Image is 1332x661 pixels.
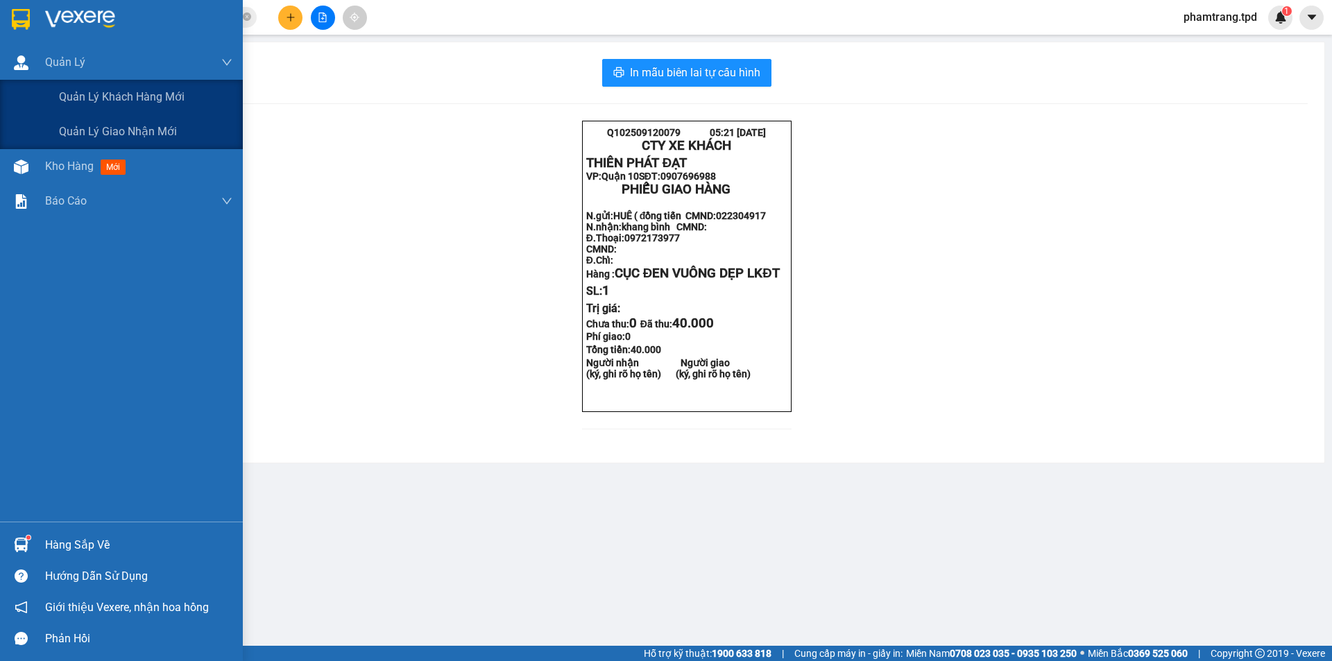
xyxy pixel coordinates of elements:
[794,646,903,661] span: Cung cấp máy in - giấy in:
[586,210,767,221] strong: N.gửi:
[343,6,367,30] button: aim
[1284,6,1289,16] span: 1
[906,646,1077,661] span: Miền Nam
[221,196,232,207] span: down
[613,210,767,221] span: HUÊ ( đồng tiến CMND:
[629,316,637,331] span: 0
[45,535,232,556] div: Hàng sắp về
[586,284,610,298] span: SL:
[586,155,687,171] strong: THIÊN PHÁT ĐẠT
[1282,6,1292,16] sup: 1
[672,316,714,331] span: 40.000
[601,171,639,182] span: Quận 10
[712,648,771,659] strong: 1900 633 818
[602,283,610,298] span: 1
[622,221,707,232] span: khang bình CMND:
[243,11,251,24] span: close-circle
[14,538,28,552] img: warehouse-icon
[311,6,335,30] button: file-add
[101,160,126,175] span: mới
[14,55,28,70] img: warehouse-icon
[59,88,185,105] span: Quản lý khách hàng mới
[950,648,1077,659] strong: 0708 023 035 - 0935 103 250
[782,646,784,661] span: |
[318,12,327,22] span: file-add
[624,232,680,243] span: 0972173977
[586,255,613,266] strong: Đ.Chỉ:
[631,344,661,355] span: 40.000
[586,268,780,280] strong: Hàng :
[15,569,28,583] span: question-circle
[586,318,714,329] strong: Chưa thu: Đã thu:
[59,123,177,140] span: Quản lý giao nhận mới
[710,127,735,138] span: 05:21
[586,302,620,315] span: Trị giá:
[221,57,232,68] span: down
[644,646,771,661] span: Hỗ trợ kỹ thuật:
[630,64,760,81] span: In mẫu biên lai tự cấu hình
[607,127,681,138] span: Q102509120079
[613,67,624,80] span: printer
[45,53,85,71] span: Quản Lý
[1128,648,1188,659] strong: 0369 525 060
[625,331,631,342] span: 0
[14,194,28,209] img: solution-icon
[12,9,30,30] img: logo-vxr
[26,535,31,540] sup: 1
[45,566,232,587] div: Hướng dẫn sử dụng
[586,344,661,355] span: Tổng tiền:
[1198,646,1200,661] span: |
[586,368,751,379] strong: (ký, ghi rõ họ tên) (ký, ghi rõ họ tên)
[45,599,209,616] span: Giới thiệu Vexere, nhận hoa hồng
[14,160,28,174] img: warehouse-icon
[660,171,716,182] span: 0907696988
[586,171,716,182] strong: VP: SĐT:
[243,12,251,21] span: close-circle
[15,632,28,645] span: message
[45,160,94,173] span: Kho hàng
[586,232,680,243] strong: Đ.Thoại:
[586,243,617,255] strong: CMND:
[586,357,730,368] strong: Người nhận Người giao
[586,221,707,232] strong: N.nhận:
[602,59,771,87] button: printerIn mẫu biên lai tự cấu hình
[622,182,731,197] span: PHIẾU GIAO HÀNG
[737,127,766,138] span: [DATE]
[286,12,296,22] span: plus
[278,6,302,30] button: plus
[1306,11,1318,24] span: caret-down
[615,266,780,281] span: CỤC ĐEN VUÔNG DẸP LKĐT
[1172,8,1268,26] span: phamtrang.tpd
[15,601,28,614] span: notification
[586,331,631,342] strong: Phí giao:
[1255,649,1265,658] span: copyright
[45,192,87,209] span: Báo cáo
[1274,11,1287,24] img: icon-new-feature
[1088,646,1188,661] span: Miền Bắc
[1080,651,1084,656] span: ⚪️
[642,138,731,153] strong: CTY XE KHÁCH
[716,210,766,221] span: 022304917
[1299,6,1324,30] button: caret-down
[350,12,359,22] span: aim
[45,628,232,649] div: Phản hồi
